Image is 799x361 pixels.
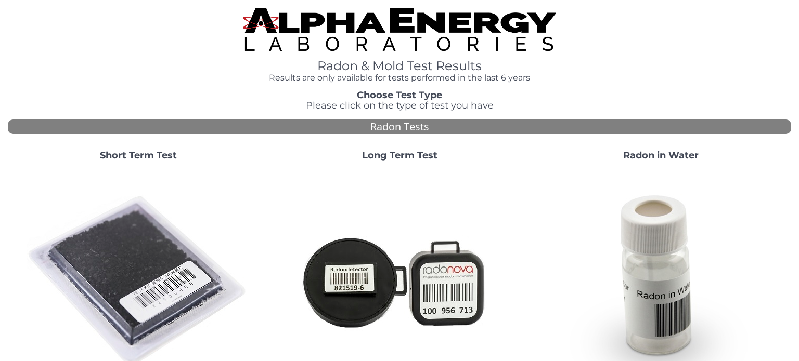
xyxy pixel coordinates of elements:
[243,59,556,73] h1: Radon & Mold Test Results
[243,73,556,83] h4: Results are only available for tests performed in the last 6 years
[306,100,494,111] span: Please click on the type of test you have
[623,150,699,161] strong: Radon in Water
[8,119,791,135] div: Radon Tests
[362,150,437,161] strong: Long Term Test
[243,8,556,51] img: TightCrop.jpg
[357,89,442,101] strong: Choose Test Type
[100,150,177,161] strong: Short Term Test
